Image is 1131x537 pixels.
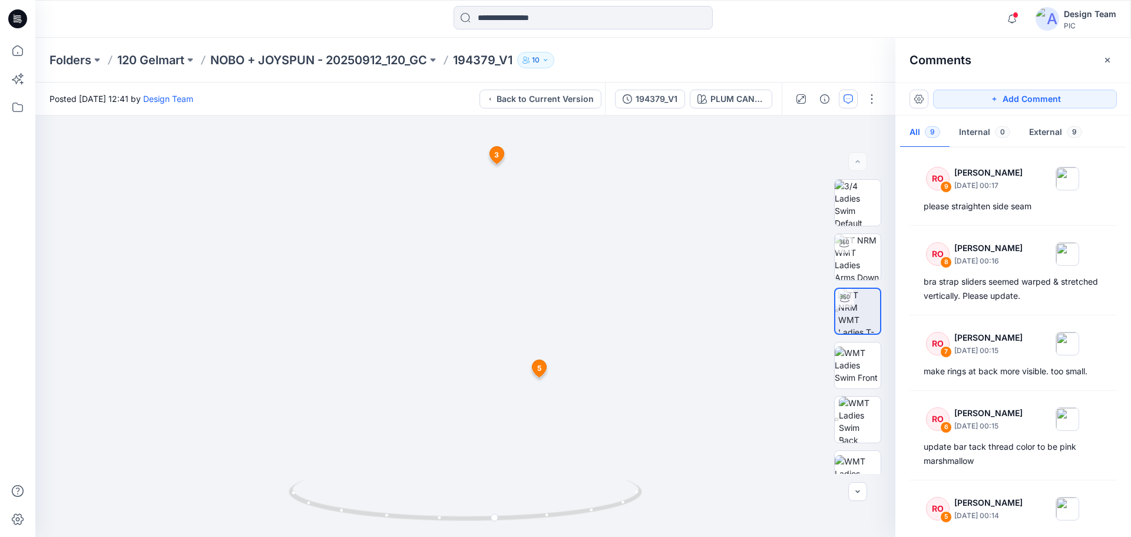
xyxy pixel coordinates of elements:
[835,455,881,492] img: WMT Ladies Swim Left
[995,126,1010,138] span: 0
[517,52,554,68] button: 10
[835,347,881,384] img: WMT Ladies Swim Front
[1067,126,1082,138] span: 9
[925,126,940,138] span: 9
[839,397,881,443] img: WMT Ladies Swim Back
[933,90,1117,108] button: Add Comment
[940,256,952,268] div: 8
[1064,7,1116,21] div: Design Team
[815,90,834,108] button: Details
[690,90,772,108] button: PLUM CANDY
[910,53,971,67] h2: Comments
[924,440,1103,468] div: update bar tack thread color to be pink marshmallow
[117,52,184,68] a: 120 Gelmart
[954,180,1023,192] p: [DATE] 00:17
[1064,21,1116,30] div: PIC
[838,289,880,334] img: TT NRM WMT Ladies T-Pose
[615,90,685,108] button: 194379_V1
[900,118,950,148] button: All
[710,93,765,106] div: PLUM CANDY
[49,52,91,68] a: Folders
[950,118,1020,148] button: Internal
[954,406,1023,420] p: [PERSON_NAME]
[926,332,950,355] div: RO
[926,242,950,266] div: RO
[940,346,952,358] div: 7
[143,94,193,104] a: Design Team
[926,497,950,520] div: RO
[954,166,1023,180] p: [PERSON_NAME]
[835,234,881,280] img: TT NRM WMT Ladies Arms Down
[954,420,1023,432] p: [DATE] 00:15
[1020,118,1092,148] button: External
[1036,7,1059,31] img: avatar
[940,421,952,433] div: 6
[453,52,512,68] p: 194379_V1
[926,167,950,190] div: RO
[835,180,881,226] img: 3/4 Ladies Swim Default
[954,331,1023,345] p: [PERSON_NAME]
[954,345,1023,357] p: [DATE] 00:15
[954,241,1023,255] p: [PERSON_NAME]
[210,52,427,68] a: NOBO + JOYSPUN - 20250912_120_GC
[954,496,1023,510] p: [PERSON_NAME]
[479,90,601,108] button: Back to Current Version
[636,93,677,106] div: 194379_V1
[940,181,952,193] div: 9
[49,93,193,105] span: Posted [DATE] 12:41 by
[926,407,950,431] div: RO
[924,275,1103,303] div: bra strap sliders seemed warped & stretched vertically. Please update.
[924,199,1103,213] div: please straighten side seam
[532,54,540,67] p: 10
[954,255,1023,267] p: [DATE] 00:16
[924,364,1103,378] div: make rings at back more visible. too small.
[954,510,1023,522] p: [DATE] 00:14
[940,511,952,523] div: 5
